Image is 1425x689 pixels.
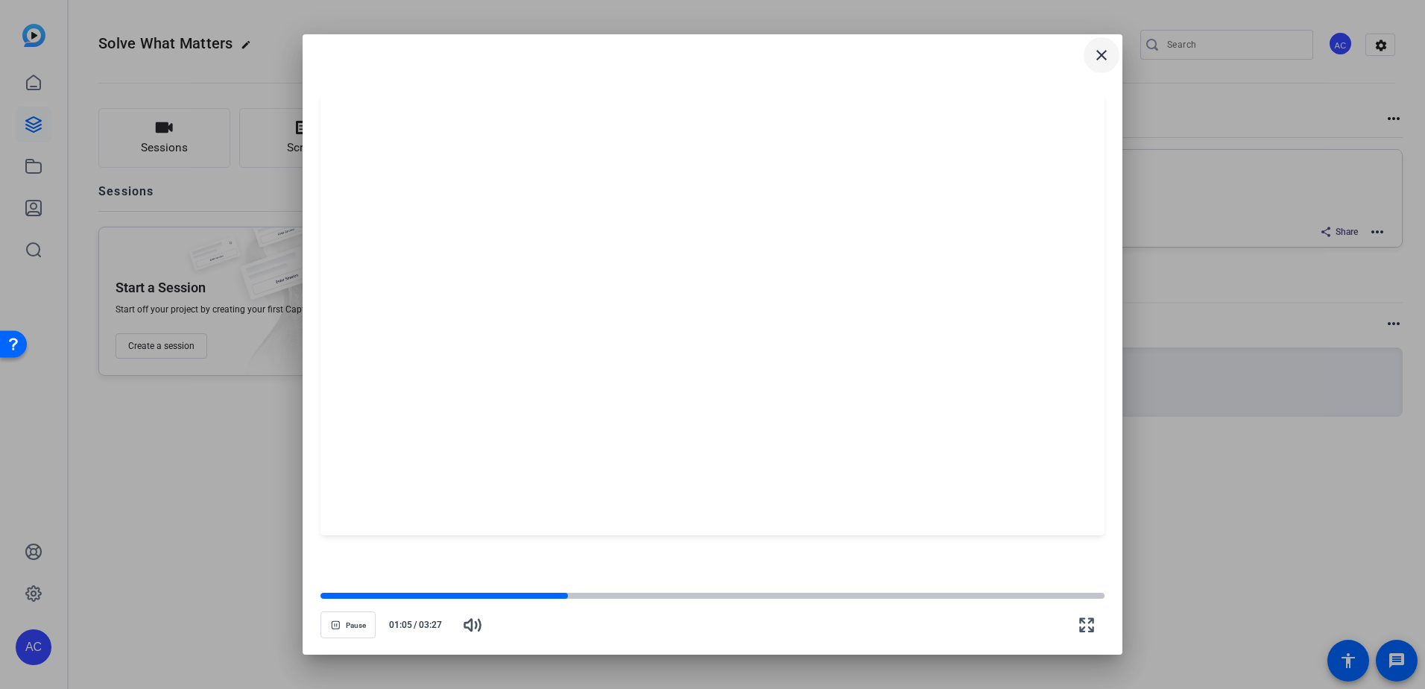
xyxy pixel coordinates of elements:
button: Pause [320,611,376,638]
button: Fullscreen [1069,607,1105,643]
span: 03:27 [419,618,449,632]
button: Mute [455,607,490,643]
mat-icon: close [1093,46,1110,64]
span: 01:05 [382,618,412,632]
span: Pause [346,621,366,630]
div: / [382,618,449,632]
